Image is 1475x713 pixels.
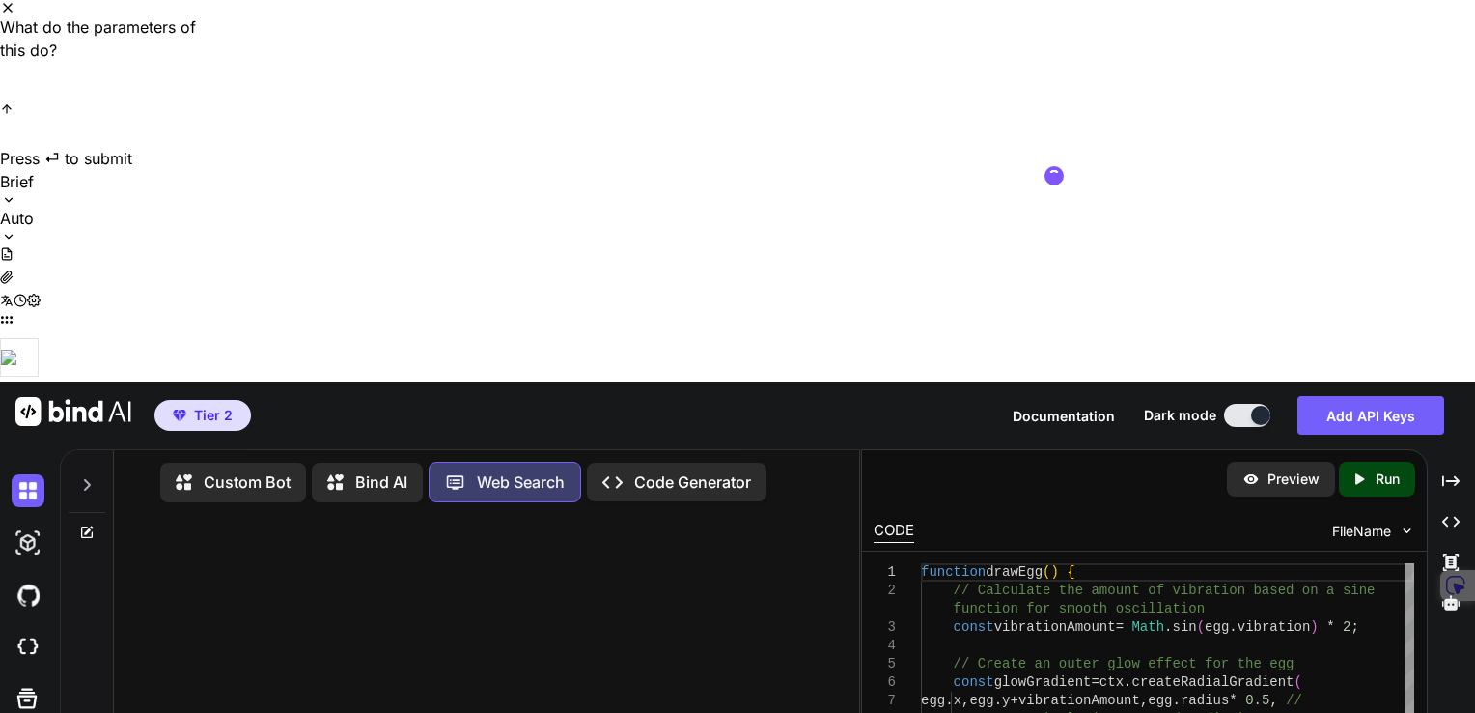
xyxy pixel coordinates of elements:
[1246,693,1270,708] span: 0.5
[1399,523,1415,539] img: chevron down
[15,397,131,426] img: Bind AI
[1092,674,1099,690] span: =
[954,583,1359,598] span: // Calculate the amount of vibration based on a si
[962,693,970,708] span: ,
[1099,674,1124,690] span: ctx
[874,582,896,600] div: 2
[874,655,896,673] div: 5
[12,527,44,559] img: darkAi-studio
[874,637,896,655] div: 4
[1013,406,1115,426] button: Documentation
[1140,693,1148,708] span: ,
[1165,619,1173,635] span: .
[954,619,994,635] span: const
[1230,619,1238,635] span: .
[1173,693,1181,708] span: .
[994,674,1092,690] span: glowGradient
[946,693,954,708] span: .
[1287,693,1303,708] span: //
[477,471,565,494] p: Web Search
[204,471,291,494] p: Custom Bot
[1197,619,1205,635] span: (
[1144,406,1216,425] span: Dark mode
[1332,522,1391,541] span: FileName
[994,619,1116,635] span: vibrationAmount
[1116,619,1124,635] span: =
[954,601,1205,616] span: function for smooth oscillation
[1351,619,1359,635] span: ;
[1125,674,1132,690] span: .
[1267,470,1320,489] p: Preview
[1238,619,1311,635] span: vibration
[970,693,994,708] span: egg
[1003,693,1011,708] span: y
[1068,564,1075,580] span: {
[1013,408,1115,424] span: Documentation
[954,674,994,690] span: const
[1044,564,1051,580] span: (
[12,631,44,664] img: cloudideIcon
[355,471,407,494] p: Bind AI
[1173,619,1197,635] span: sin
[1270,693,1278,708] span: ,
[1018,693,1140,708] span: vibrationAmount
[1294,674,1302,690] span: (
[987,564,1044,580] span: drawEgg
[1376,470,1400,489] p: Run
[874,520,914,543] div: CODE
[12,579,44,612] img: githubDark
[921,693,945,708] span: egg
[874,618,896,637] div: 3
[634,471,751,494] p: Code Generator
[194,406,233,425] span: Tier 2
[954,656,1294,671] span: // Create an outer glow effect for the egg
[1181,693,1229,708] span: radius
[154,400,251,431] button: premiumTier 2
[1132,674,1294,690] span: createRadialGradient
[994,693,1002,708] span: .
[954,693,961,708] span: x
[1359,583,1376,598] span: ne
[1242,471,1260,488] img: preview
[1206,619,1230,635] span: egg
[874,563,896,582] div: 1
[1343,619,1350,635] span: 2
[921,564,986,580] span: function
[874,673,896,692] div: 6
[1011,693,1018,708] span: +
[1051,564,1059,580] span: )
[1149,693,1173,708] span: egg
[12,474,44,507] img: darkChat
[874,692,896,710] div: 7
[173,410,186,421] img: premium
[1311,619,1319,635] span: )
[1297,396,1444,435] button: Add API Keys
[1132,619,1165,635] span: Math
